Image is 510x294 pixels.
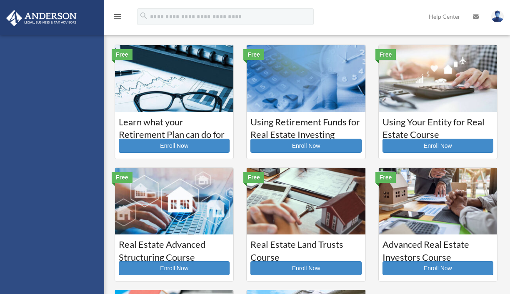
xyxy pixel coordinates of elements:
img: Anderson Advisors Platinum Portal [4,10,79,26]
i: search [139,11,148,20]
a: Enroll Now [250,139,361,153]
a: Enroll Now [250,261,361,275]
div: Free [375,49,396,60]
h3: Using Your Entity for Real Estate Course [382,116,493,137]
img: User Pic [491,10,504,22]
div: Free [112,172,132,183]
div: Free [112,49,132,60]
h3: Learn what your Retirement Plan can do for you [119,116,230,137]
h3: Using Retirement Funds for Real Estate Investing Course [250,116,361,137]
div: Free [375,172,396,183]
div: Free [243,172,264,183]
a: Enroll Now [119,139,230,153]
h3: Real Estate Land Trusts Course [250,238,361,259]
i: menu [112,12,122,22]
h3: Advanced Real Estate Investors Course [382,238,493,259]
a: Enroll Now [382,261,493,275]
a: Enroll Now [119,261,230,275]
div: Free [243,49,264,60]
a: Enroll Now [382,139,493,153]
a: menu [112,15,122,22]
h3: Real Estate Advanced Structuring Course [119,238,230,259]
